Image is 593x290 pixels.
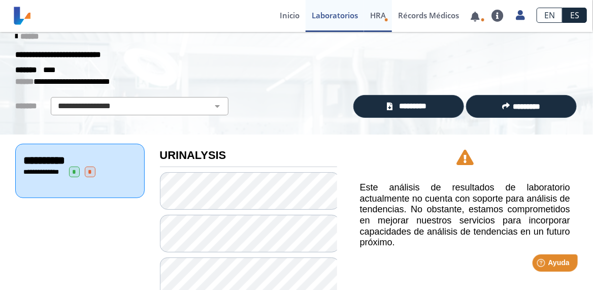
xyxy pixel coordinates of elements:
span: HRA [370,10,386,20]
h5: Este análisis de resultados de laboratorio actualmente no cuenta con soporte para análisis de ten... [360,182,570,248]
a: ES [563,8,587,23]
b: URINALYSIS [160,149,226,162]
iframe: Help widget launcher [503,250,582,279]
a: EN [537,8,563,23]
